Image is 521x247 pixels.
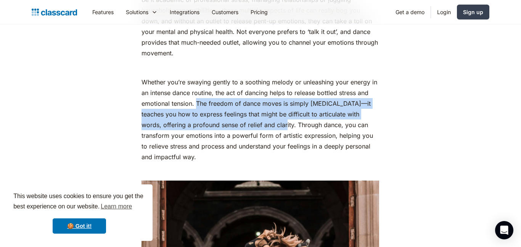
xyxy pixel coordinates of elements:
a: Customers [206,3,244,21]
a: Sign up [457,5,489,19]
div: Sign up [463,8,483,16]
div: cookieconsent [6,184,153,241]
a: Integrations [164,3,206,21]
a: Login [431,3,457,21]
div: Open Intercom Messenger [495,221,513,239]
p: Whether you’re swaying gently to a soothing melody or unleashing your energy in an intense dance ... [142,77,379,162]
p: ‍ [142,166,379,177]
a: home [32,7,77,18]
a: dismiss cookie message [53,218,106,234]
a: Get a demo [389,3,431,21]
div: Solutions [120,3,164,21]
div: Solutions [126,8,148,16]
span: This website uses cookies to ensure you get the best experience on our website. [13,192,145,212]
a: learn more about cookies [100,201,133,212]
a: Pricing [244,3,274,21]
a: Features [86,3,120,21]
p: ‍ [142,62,379,73]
